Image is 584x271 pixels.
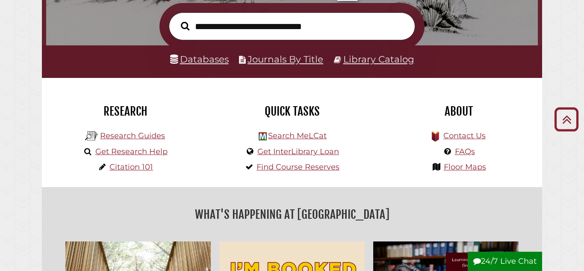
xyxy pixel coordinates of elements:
[181,21,189,31] i: Search
[48,205,536,224] h2: What's Happening at [GEOGRAPHIC_DATA]
[85,130,98,143] img: Hekman Library Logo
[268,131,327,140] a: Search MeLCat
[177,19,194,33] button: Search
[444,162,486,172] a: Floor Maps
[257,162,339,172] a: Find Course Reserves
[443,131,486,140] a: Contact Us
[257,147,339,156] a: Get InterLibrary Loan
[95,147,168,156] a: Get Research Help
[48,104,202,119] h2: Research
[259,132,267,140] img: Hekman Library Logo
[170,54,229,65] a: Databases
[455,147,475,156] a: FAQs
[215,104,369,119] h2: Quick Tasks
[100,131,165,140] a: Research Guides
[382,104,536,119] h2: About
[551,112,582,126] a: Back to Top
[248,54,323,65] a: Journals By Title
[109,162,153,172] a: Citation 101
[343,54,414,65] a: Library Catalog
